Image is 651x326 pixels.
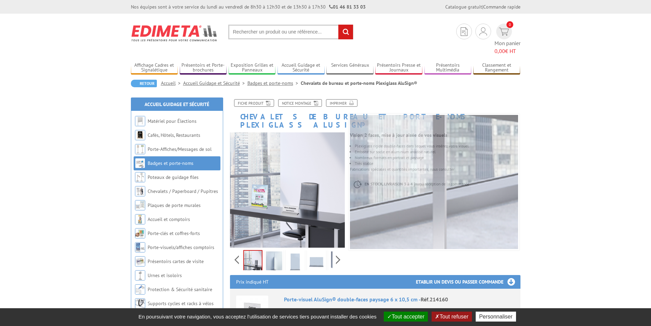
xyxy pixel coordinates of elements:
[229,62,276,74] a: Exposition Grilles et Panneaux
[284,305,514,320] p: Format visuel : H 6 x L 10,5 cm - Sens paysage Encombrement H 8 x L 10,5 x P 8,5 cm
[135,256,145,266] img: Présentoirs cartes de visite
[375,62,422,74] a: Présentoirs Presse et Journaux
[461,27,467,36] img: devis rapide
[479,27,487,36] img: devis rapide
[483,4,520,10] a: Commande rapide
[384,312,428,322] button: Tout accepter
[131,21,218,46] img: Edimeta
[445,4,482,10] a: Catalogue gratuit
[135,130,145,140] img: Cafés, Hôtels, Restaurants
[145,101,209,107] a: Accueil Guidage et Sécurité
[135,186,145,196] img: Chevalets / Paperboard / Pupitres
[148,286,212,292] a: Protection & Sécurité sanitaire
[244,251,262,272] img: porte_visuel_alusign_plexiglass_214160_compoir_bureau_1.jpg
[131,80,157,87] a: Retour
[416,275,520,289] h3: Etablir un devis ou passer commande
[228,25,353,39] input: Rechercher un produit ou une référence...
[329,251,346,273] img: porte_visuel_alusign_plexiglass_214160_compoir_bureau_5.jpg
[476,312,516,322] button: Personnaliser (fenêtre modale)
[266,251,282,273] img: porte_visuel_alusign_plexiglass_214160_compoir_bureau_2.jpg
[148,230,200,236] a: Porte-clés et coffres-forts
[135,270,145,281] img: Urnes et isoloirs
[234,99,274,107] a: Fiche produit
[148,202,201,208] a: Plaques de porte murales
[135,314,380,320] span: En poursuivant votre navigation, vous acceptez l'utilisation de services tiers pouvant installer ...
[135,116,145,126] img: Matériel pour Élections
[308,251,325,273] img: porte_visuel_alusign_plexiglass_214160_compoir_bureau_4.jpg
[230,132,345,248] img: porte_visuel_alusign_plexiglass_214160_compoir_bureau_1.jpg
[148,188,218,194] a: Chevalets / Paperboard / Pupitres
[148,132,200,138] a: Cafés, Hôtels, Restaurants
[494,24,520,55] a: devis rapide 0 Mon panier 0,00€ HT
[247,80,301,86] a: Badges et porte-noms
[445,3,520,10] div: |
[131,62,178,74] a: Affichage Cadres et Signalétique
[494,47,520,55] span: € HT
[424,62,472,74] a: Présentoirs Multimédia
[135,242,145,252] img: Porte-visuels/affiches comptoirs
[473,62,520,74] a: Classement et Rangement
[335,254,341,265] span: Next
[148,118,196,124] a: Matériel pour Élections
[329,4,366,10] strong: 01 46 81 33 03
[135,144,145,154] img: Porte-Affiches/Messages de sol
[148,244,214,250] a: Porte-visuels/affiches comptoirs
[284,296,514,303] div: Porte-visuel AluSign® double-faces paysage 6 x 10,5 cm -
[233,254,240,265] span: Previous
[277,62,325,74] a: Accueil Guidage et Sécurité
[135,200,145,210] img: Plaques de porte murales
[494,48,505,54] span: 0,00
[131,3,366,10] div: Nos équipes sont à votre service du lundi au vendredi de 8h30 à 12h30 et de 13h30 à 17h30
[326,62,374,74] a: Services Généraux
[135,298,145,309] img: Supports cycles et racks à vélos
[180,62,227,74] a: Présentoirs et Porte-brochures
[148,272,182,278] a: Urnes et isoloirs
[148,160,193,166] a: Badges et porte-noms
[421,296,448,303] span: Réf.214160
[148,146,212,152] a: Porte-Affiches/Messages de sol
[135,284,145,295] img: Protection & Sécurité sanitaire
[148,174,199,180] a: Poteaux de guidage files
[432,312,472,322] button: Tout refuser
[494,39,520,55] span: Mon panier
[338,25,353,39] input: rechercher
[135,158,145,168] img: Badges et porte-noms
[148,300,214,307] a: Supports cycles et racks à vélos
[148,258,204,264] a: Présentoirs cartes de visite
[135,214,145,224] img: Accueil et comptoirs
[326,99,357,107] a: Imprimer
[301,80,417,87] li: Chevalets de bureau et porte-noms Plexiglass AluSign®
[161,80,183,86] a: Accueil
[148,216,190,222] a: Accueil et comptoirs
[183,80,247,86] a: Accueil Guidage et Sécurité
[135,172,145,182] img: Poteaux de guidage files
[236,275,269,289] p: Prix indiqué HT
[287,251,303,273] img: porte_visuel_alusign_plexiglass_214160_compoir_bureau_3.jpg
[278,99,322,107] a: Notice Montage
[506,21,513,28] span: 0
[499,28,509,36] img: devis rapide
[135,228,145,238] img: Porte-clés et coffres-forts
